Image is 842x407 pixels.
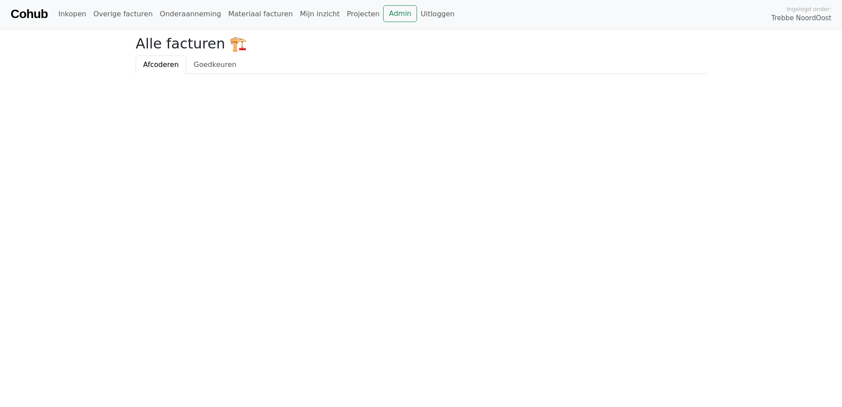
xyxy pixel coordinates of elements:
a: Onderaanneming [156,5,225,23]
a: Goedkeuren [186,55,244,74]
a: Afcoderen [136,55,186,74]
a: Inkopen [55,5,89,23]
a: Mijn inzicht [296,5,343,23]
span: Goedkeuren [194,60,236,69]
span: Ingelogd onder: [787,5,831,13]
a: Uitloggen [417,5,458,23]
a: Materiaal facturen [225,5,296,23]
span: Afcoderen [143,60,179,69]
h2: Alle facturen 🏗️ [136,35,706,52]
a: Admin [383,5,417,22]
a: Overige facturen [90,5,156,23]
a: Cohub [11,4,48,25]
span: Trebbe NoordOost [772,13,831,23]
a: Projecten [343,5,383,23]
